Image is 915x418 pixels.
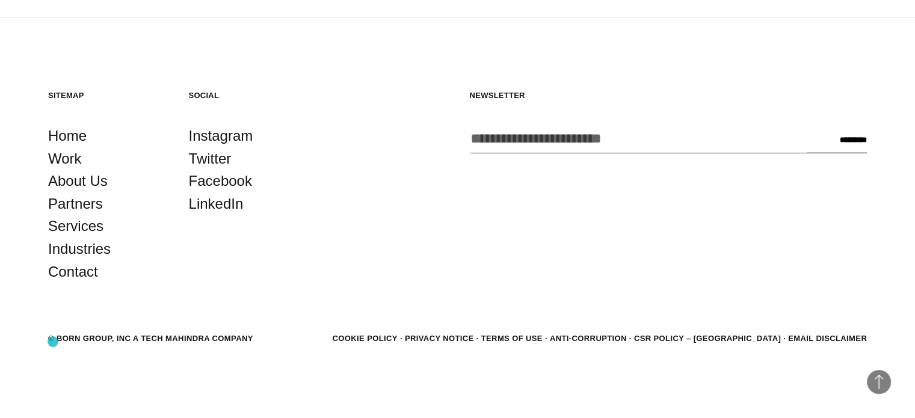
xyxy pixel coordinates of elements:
[332,334,397,343] a: Cookie Policy
[48,192,103,215] a: Partners
[788,334,867,343] a: Email Disclaimer
[48,170,108,192] a: About Us
[48,238,111,260] a: Industries
[189,90,306,100] h5: Social
[48,90,165,100] h5: Sitemap
[189,170,252,192] a: Facebook
[189,192,244,215] a: LinkedIn
[634,334,781,343] a: CSR POLICY – [GEOGRAPHIC_DATA]
[189,147,232,170] a: Twitter
[48,260,98,283] a: Contact
[48,215,103,238] a: Services
[48,333,253,345] div: © BORN GROUP, INC A Tech Mahindra Company
[867,370,891,394] button: Back to Top
[405,334,474,343] a: Privacy Notice
[189,124,253,147] a: Instagram
[470,90,867,100] h5: Newsletter
[48,147,82,170] a: Work
[550,334,627,343] a: Anti-Corruption
[481,334,543,343] a: Terms of Use
[48,124,87,147] a: Home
